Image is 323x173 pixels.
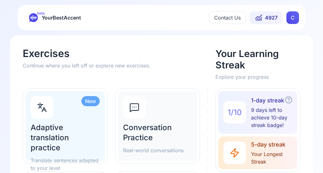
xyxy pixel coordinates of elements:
[123,147,192,154] p: Real-world conversations
[251,140,297,149] span: 5-day streak
[23,48,208,59] h1: Exercises
[37,11,44,16] span: beta
[250,11,283,24] button: 4927
[215,73,300,81] p: Explore your progress
[251,96,292,105] span: 1-day streak
[215,48,300,71] h2: Your Learning Streak
[251,106,292,129] span: 9 days left to achieve 10-day streak badge!
[115,88,200,164] a: Conversation PracticeReal-world conversations
[31,123,100,153] h2: Adaptive translation practice
[251,150,297,165] span: Your Longest Streak
[42,13,81,22] span: YourBestAccent
[31,157,100,172] p: Translate sentences adapted to your level
[286,11,299,24] button: CC
[265,14,278,21] span: 4927
[24,13,86,22] a: betaYourBestAccent
[209,11,246,24] button: Contact Us
[23,88,108,164] a: NewAdaptive translation practiceTranslate sentences adapted to your level
[23,62,208,69] p: Continue where you left off or explore new exercises.
[81,96,100,106] div: New
[286,11,299,24] div: C
[123,123,192,143] h2: Conversation Practice
[228,107,242,118] span: 1 / 10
